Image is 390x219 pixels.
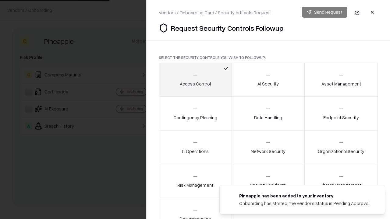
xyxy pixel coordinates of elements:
[257,81,279,87] p: AI Security
[159,55,378,60] p: Select the security controls you wish to followup:
[159,164,232,198] button: Risk Management
[321,81,361,87] p: Asset Management
[232,164,305,198] button: Security Incidents
[318,148,364,155] p: Organizational Security
[182,148,209,155] p: IT Operations
[232,63,305,97] button: AI Security
[177,182,213,188] p: Risk Management
[159,9,271,16] div: Vendors / Onboarding Card / Security Artifacts Request
[239,193,370,199] div: Pineapple has been added to your inventory
[159,96,232,130] button: Contingency Planning
[304,63,378,97] button: Asset Management
[180,81,211,87] p: Access Control
[250,182,286,188] p: Security Incidents
[227,193,234,200] img: pineappleenergy.com
[254,114,282,121] p: Data Handling
[251,148,285,155] p: Network Security
[323,114,359,121] p: Endpoint Security
[171,23,283,33] p: Request Security Controls Followup
[304,164,378,198] button: Threat Management
[321,182,361,188] p: Threat Management
[159,63,232,97] button: Access Control
[232,130,305,164] button: Network Security
[173,114,217,121] p: Contingency Planning
[304,96,378,130] button: Endpoint Security
[304,130,378,164] button: Organizational Security
[239,200,370,207] div: Onboarding has started, the vendor's status is Pending Approval.
[159,130,232,164] button: IT Operations
[232,96,305,130] button: Data Handling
